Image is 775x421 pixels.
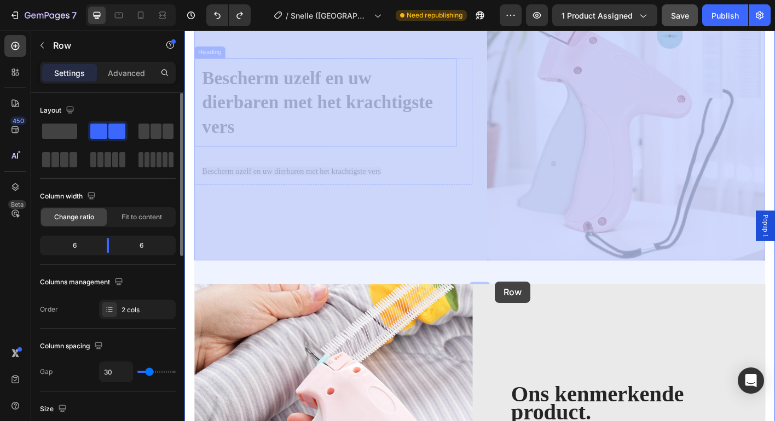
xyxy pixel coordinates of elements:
[286,10,288,21] span: /
[4,4,82,26] button: 7
[184,31,775,421] iframe: Design area
[122,305,173,315] div: 2 cols
[671,11,689,20] span: Save
[712,10,739,21] div: Publish
[206,4,251,26] div: Undo/Redo
[122,212,162,222] span: Fit to content
[53,39,146,52] p: Row
[702,4,748,26] button: Publish
[118,238,173,253] div: 6
[562,10,633,21] span: 1 product assigned
[738,367,764,394] div: Open Intercom Messenger
[662,4,698,26] button: Save
[40,339,105,354] div: Column spacing
[640,204,651,230] span: Popup 1
[291,10,369,21] span: Snelle ([GEOGRAPHIC_DATA]) - [DATE] 10:55:07
[72,9,77,22] p: 7
[40,367,53,377] div: Gap
[40,402,69,417] div: Size
[40,103,77,118] div: Layout
[40,305,58,314] div: Order
[40,189,98,204] div: Column width
[54,212,94,222] span: Change ratio
[42,238,98,253] div: 6
[54,67,85,79] p: Settings
[8,200,26,209] div: Beta
[40,275,125,290] div: Columns management
[552,4,657,26] button: 1 product assigned
[108,67,145,79] p: Advanced
[407,10,462,20] span: Need republishing
[100,362,132,382] input: Auto
[10,116,26,125] div: 450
